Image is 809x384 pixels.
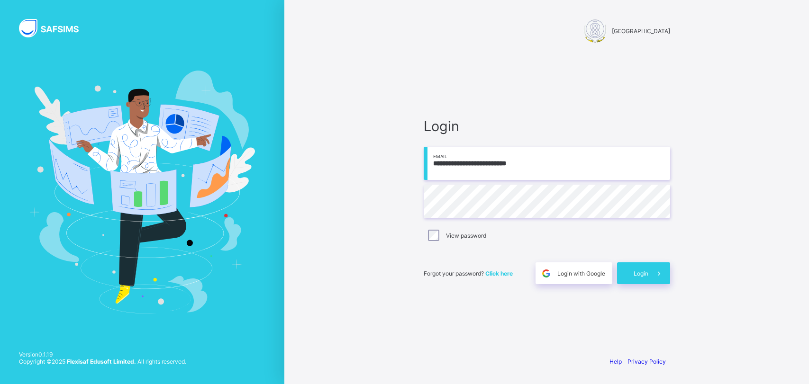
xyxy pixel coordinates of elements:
[19,351,186,358] span: Version 0.1.19
[29,71,255,313] img: Hero Image
[19,19,90,37] img: SAFSIMS Logo
[557,270,605,277] span: Login with Google
[627,358,666,365] a: Privacy Policy
[634,270,648,277] span: Login
[424,118,670,134] span: Login
[612,27,670,35] span: [GEOGRAPHIC_DATA]
[67,358,136,365] strong: Flexisaf Edusoft Limited.
[424,270,513,277] span: Forgot your password?
[609,358,622,365] a: Help
[446,232,486,239] label: View password
[541,268,552,279] img: google.396cfc9801f0270233282035f929180a.svg
[19,358,186,365] span: Copyright © 2025 All rights reserved.
[485,270,513,277] a: Click here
